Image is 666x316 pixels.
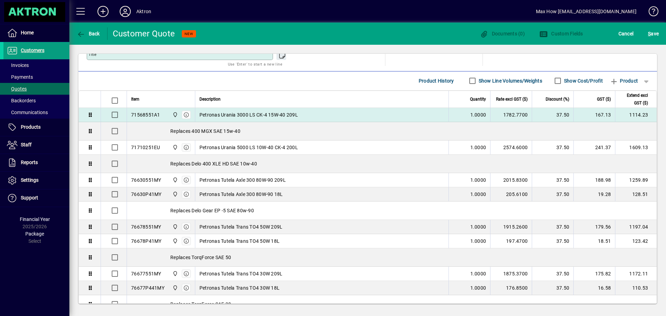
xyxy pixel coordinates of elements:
a: Communications [3,106,69,118]
span: Rate excl GST ($) [496,95,528,103]
span: Product [610,75,638,86]
span: Central [171,144,179,151]
a: Home [3,24,69,42]
label: Show Cost/Profit [563,77,603,84]
span: Petronas Urania 3000 LS CK-4 15W-40 209L [199,111,298,118]
td: 37.50 [532,267,573,281]
button: Product History [416,75,457,87]
div: 2574.6000 [495,144,528,151]
app-page-header-button: Back [69,27,108,40]
div: Replaces TorqForce SAE 30 [127,295,657,313]
span: Payments [7,74,33,80]
span: Quotes [7,86,27,92]
div: 176.8500 [495,284,528,291]
span: 1.0000 [470,191,486,198]
div: 76678P41MY [131,238,162,245]
span: Package [25,231,44,237]
div: 1875.3700 [495,270,528,277]
span: Invoices [7,62,29,68]
a: Reports [3,154,69,171]
span: NEW [185,32,193,36]
span: Communications [7,110,48,115]
span: Extend excl GST ($) [620,92,648,107]
div: 1915.2600 [495,223,528,230]
span: 1.0000 [470,270,486,277]
span: Customers [21,48,44,53]
span: Cancel [618,28,634,39]
span: Central [171,190,179,198]
div: Replaces 400 MGX SAE 15w-40 [127,122,657,140]
div: 1782.7700 [495,111,528,118]
button: Add [92,5,114,18]
button: Back [75,27,102,40]
a: Products [3,119,69,136]
span: Quantity [470,95,486,103]
td: 110.53 [615,281,657,295]
a: Backorders [3,95,69,106]
span: Petronas Tutela Trans TO4 30W 18L [199,284,280,291]
button: Documents (0) [478,27,527,40]
td: 1259.89 [615,173,657,187]
span: Discount (%) [546,95,569,103]
span: Product History [419,75,454,86]
td: 37.50 [532,108,573,122]
span: Central [171,270,179,277]
div: Replaces Delo Gear EP -5 SAE 80w-90 [127,202,657,220]
span: Financial Year [20,216,50,222]
span: Settings [21,177,39,183]
td: 37.50 [532,187,573,202]
span: 1.0000 [470,177,486,183]
td: 167.13 [573,108,615,122]
mat-hint: Use 'Enter' to start a new line [228,60,282,68]
a: Settings [3,172,69,189]
td: 241.37 [573,140,615,155]
td: 123.42 [615,234,657,248]
td: 1609.13 [615,140,657,155]
div: 76677P441MY [131,284,164,291]
td: 1197.04 [615,220,657,234]
div: Replaces Delo 400 XLE HD SAE 10w-40 [127,155,657,173]
a: Knowledge Base [643,1,657,24]
div: 205.6100 [495,191,528,198]
button: Save [646,27,660,40]
label: Show Line Volumes/Weights [477,77,542,84]
button: Product [606,75,641,87]
td: 18.51 [573,234,615,248]
span: 1.0000 [470,223,486,230]
span: Documents (0) [480,31,525,36]
div: 71710251EU [131,144,160,151]
span: Petronas Tutela Trans TO4 50W 18L [199,238,280,245]
button: Custom Fields [538,27,585,40]
div: Max How [EMAIL_ADDRESS][DOMAIN_NAME] [536,6,637,17]
span: Products [21,124,41,130]
span: Petronas Tutela Trans TO4 30W 209L [199,270,283,277]
td: 37.50 [532,220,573,234]
span: S [648,31,651,36]
div: 2015.8300 [495,177,528,183]
div: Replaces TorqForce SAE 50 [127,248,657,266]
div: 71568551A1 [131,111,160,118]
span: Petronas Tutela Axle 300 80W-90 209L [199,177,286,183]
span: Petronas Urania 5000 LS 10W-40 CK-4 200L [199,144,298,151]
span: Description [199,95,221,103]
span: Support [21,195,38,200]
span: Custom Fields [539,31,583,36]
span: 1.0000 [470,111,486,118]
mat-label: Title [88,52,96,57]
td: 188.98 [573,173,615,187]
span: Petronas Tutela Trans TO4 50W 209L [199,223,283,230]
a: Staff [3,136,69,154]
span: Central [171,176,179,184]
td: 1172.11 [615,267,657,281]
td: 179.56 [573,220,615,234]
span: Backorders [7,98,36,103]
div: Customer Quote [113,28,175,39]
span: Central [171,284,179,292]
button: Profile [114,5,136,18]
span: GST ($) [597,95,611,103]
button: Cancel [617,27,635,40]
div: Aktron [136,6,151,17]
span: Staff [21,142,32,147]
span: Central [171,111,179,119]
td: 19.28 [573,187,615,202]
